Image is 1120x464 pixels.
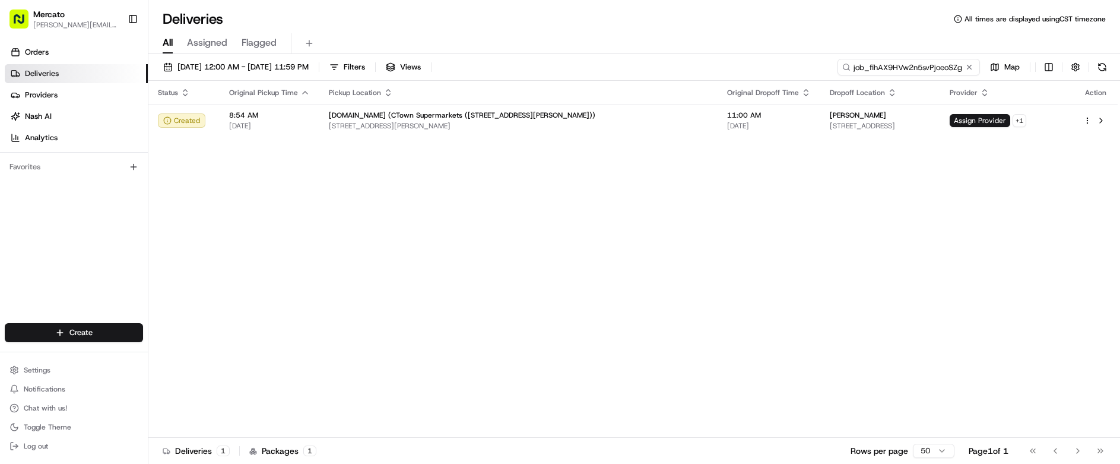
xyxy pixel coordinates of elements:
p: Rows per page [851,445,908,457]
a: Powered byPylon [84,153,144,163]
h1: Deliveries [163,10,223,29]
span: Create [69,327,93,338]
a: Nash AI [5,107,148,126]
div: Deliveries [163,445,230,457]
span: Pickup Location [329,88,381,97]
div: 📗 [12,126,21,135]
img: 1736555255976-a54dd68f-1ca7-489b-9aae-adbdc363a1c4 [12,66,33,87]
div: 1 [217,446,230,456]
span: Views [400,62,421,72]
span: All [163,36,173,50]
span: Assigned [187,36,227,50]
a: Orders [5,43,148,62]
span: [DATE] [727,121,811,131]
div: Favorites [5,157,143,176]
span: Original Pickup Time [229,88,298,97]
span: Filters [344,62,365,72]
span: Orders [25,47,49,58]
span: Provider [950,88,978,97]
div: 💻 [100,126,110,135]
div: Action [1083,88,1108,97]
button: Notifications [5,381,143,397]
span: 8:54 AM [229,111,310,120]
span: Assign Provider [950,114,1010,127]
button: Create [5,323,143,342]
div: Packages [249,445,316,457]
button: [DATE] 12:00 AM - [DATE] 11:59 PM [158,59,314,75]
button: Log out [5,438,143,454]
span: Knowledge Base [24,125,91,137]
span: Dropoff Location [830,88,885,97]
input: Type to search [837,59,980,75]
button: Settings [5,362,143,378]
span: Original Dropoff Time [727,88,799,97]
span: All times are displayed using CST timezone [964,14,1106,24]
span: 11:00 AM [727,111,811,120]
span: Status [158,88,178,97]
button: Filters [324,59,370,75]
span: Flagged [242,36,277,50]
span: Analytics [25,132,58,143]
span: Nash AI [25,111,52,122]
button: Mercato[PERSON_NAME][EMAIL_ADDRESS][PERSON_NAME][DOMAIN_NAME] [5,5,123,33]
button: Chat with us! [5,400,143,416]
button: Mercato [33,8,65,20]
div: Start new chat [40,66,195,78]
span: Providers [25,90,58,100]
a: 💻API Documentation [96,120,195,141]
button: [PERSON_NAME][EMAIL_ADDRESS][PERSON_NAME][DOMAIN_NAME] [33,20,118,30]
span: Map [1004,62,1020,72]
span: [STREET_ADDRESS][PERSON_NAME] [329,121,708,131]
button: Start new chat [202,70,216,84]
span: [STREET_ADDRESS] [830,121,931,131]
span: Log out [24,441,48,451]
button: Views [380,59,426,75]
span: Toggle Theme [24,422,71,432]
span: Notifications [24,384,65,394]
span: Settings [24,365,50,375]
a: Providers [5,86,148,105]
span: Pylon [118,154,144,163]
button: +1 [1013,114,1026,127]
input: Clear [31,29,196,42]
span: API Documentation [112,125,191,137]
span: [DATE] [229,121,310,131]
div: Page 1 of 1 [969,445,1008,457]
div: We're available if you need us! [40,78,150,87]
button: Toggle Theme [5,419,143,435]
a: Deliveries [5,64,148,83]
span: Chat with us! [24,403,67,413]
button: Refresh [1094,59,1111,75]
button: Map [985,59,1025,75]
span: [DATE] 12:00 AM - [DATE] 11:59 PM [177,62,309,72]
span: [DOMAIN_NAME] (CTown Supermarkets ([STREET_ADDRESS][PERSON_NAME])) [329,111,595,120]
span: [PERSON_NAME] [830,111,886,120]
a: 📗Knowledge Base [7,120,96,141]
a: Analytics [5,128,148,147]
span: Deliveries [25,68,59,79]
div: 1 [303,446,316,456]
button: Created [158,113,205,128]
